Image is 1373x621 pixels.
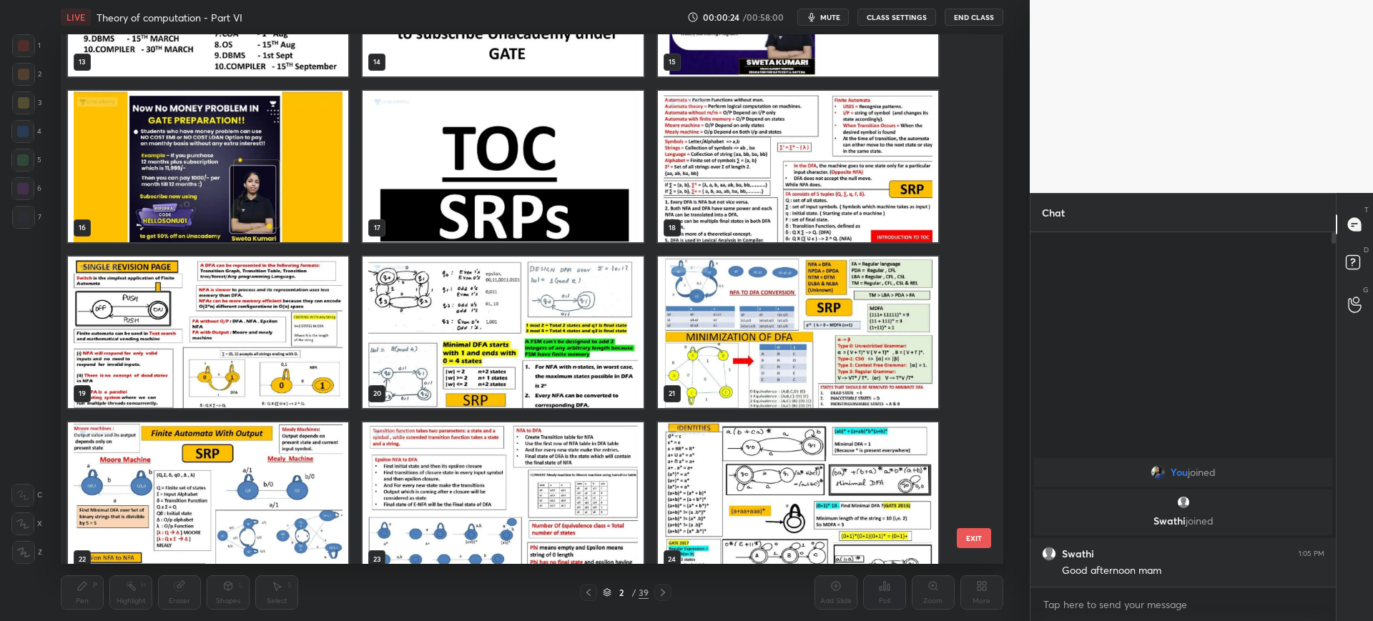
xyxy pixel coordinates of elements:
[820,12,840,22] span: mute
[1186,514,1214,527] span: joined
[68,91,348,242] img: 1756971303AEG3U3.pdf
[797,9,849,26] button: mute
[1171,467,1188,478] span: You
[658,91,938,242] img: 1756971303AEG3U3.pdf
[11,484,42,507] div: C
[639,586,649,599] div: 39
[658,422,938,574] img: 1756971303AEG3U3.pdf
[61,9,91,26] div: LIVE
[1176,495,1191,510] img: default.png
[631,588,636,597] div: /
[1062,564,1324,578] div: Good afternoon mam
[1151,465,1165,480] img: 687005c0829143fea9909265324df1f4.png
[614,588,629,597] div: 2
[12,34,41,57] div: 1
[1043,515,1324,527] p: Swathi
[61,34,978,564] div: grid
[1062,547,1094,560] h6: Swathi
[363,422,644,574] img: 1756971303AEG3U3.pdf
[1188,467,1216,478] span: joined
[11,177,41,200] div: 6
[945,9,1003,26] button: End Class
[11,149,41,172] div: 5
[363,257,644,408] img: 1756971303AEG3U3.pdf
[1030,455,1336,587] div: grid
[11,120,41,143] div: 4
[68,257,348,408] img: 1756971303AEG3U3.pdf
[957,528,991,548] button: EXIT
[12,91,41,114] div: 3
[1299,550,1324,558] div: 1:05 PM
[1364,244,1369,255] p: D
[658,257,938,408] img: 1756971303AEG3U3.pdf
[1363,284,1369,295] p: G
[97,11,242,24] h4: Theory of computation - Part VI
[12,63,41,86] div: 2
[11,512,42,535] div: X
[363,91,644,242] img: 1756971303AEG3U3.pdf
[1364,204,1369,215] p: T
[68,422,348,574] img: 1756971303AEG3U3.pdf
[1030,194,1076,232] p: Chat
[12,541,42,564] div: Z
[1042,547,1056,561] img: default.png
[12,206,41,229] div: 7
[857,9,936,26] button: CLASS SETTINGS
